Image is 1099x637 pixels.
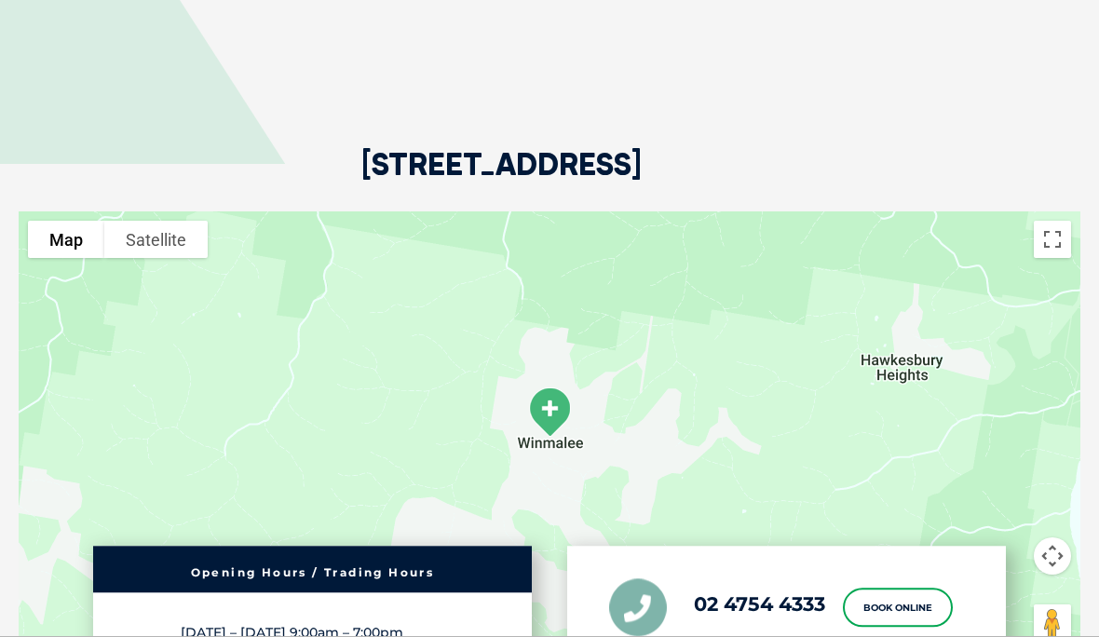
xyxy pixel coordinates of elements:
[102,567,522,578] h6: Opening Hours / Trading Hours
[104,221,208,258] button: Show satellite imagery
[361,149,642,211] h2: [STREET_ADDRESS]
[1034,221,1071,258] button: Toggle fullscreen view
[694,592,825,616] a: 02 4754 4333
[28,221,104,258] button: Show street map
[843,588,953,627] a: Book Online
[1034,537,1071,575] button: Map camera controls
